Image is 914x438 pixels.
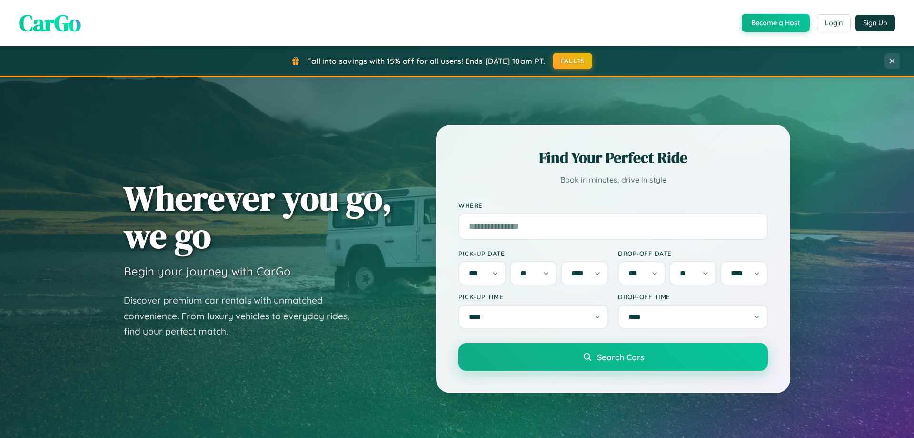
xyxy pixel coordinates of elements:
button: Search Cars [458,343,768,371]
h3: Begin your journey with CarGo [124,264,291,278]
span: Fall into savings with 15% off for all users! Ends [DATE] 10am PT. [307,56,546,66]
label: Drop-off Date [618,249,768,257]
label: Pick-up Time [458,293,608,301]
label: Pick-up Date [458,249,608,257]
h1: Wherever you go, we go [124,179,392,255]
span: Search Cars [597,352,644,362]
button: FALL15 [553,53,593,69]
p: Book in minutes, drive in style [458,173,768,187]
p: Discover premium car rentals with unmatched convenience. From luxury vehicles to everyday rides, ... [124,293,362,339]
span: CarGo [19,7,81,39]
label: Drop-off Time [618,293,768,301]
h2: Find Your Perfect Ride [458,147,768,168]
button: Login [817,14,851,31]
button: Become a Host [742,14,810,32]
label: Where [458,201,768,209]
button: Sign Up [855,15,895,31]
